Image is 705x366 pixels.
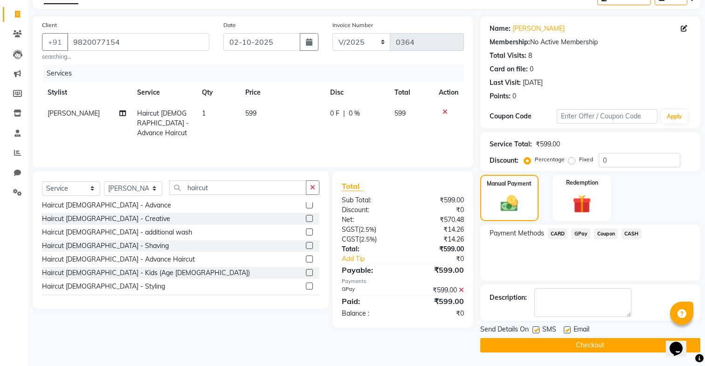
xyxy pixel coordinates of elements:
span: 0 F [330,109,339,118]
span: SGST [342,225,359,234]
input: Search or Scan [169,180,306,195]
span: Total [342,181,363,191]
span: CASH [622,228,642,239]
div: Coupon Code [490,111,557,121]
span: | [343,109,345,118]
div: Discount: [490,156,518,166]
a: [PERSON_NAME] [512,24,565,34]
div: ₹599.00 [403,264,471,276]
div: Haircut [DEMOGRAPHIC_DATA] - additional wash [42,228,192,237]
span: 599 [245,109,256,117]
div: Payments [342,277,464,285]
th: Service [131,82,197,103]
div: Services [43,65,471,82]
div: GPay [335,285,403,295]
img: _cash.svg [495,193,524,214]
span: Coupon [594,228,618,239]
div: Haircut [DEMOGRAPHIC_DATA] - Advance Haircut [42,255,195,264]
div: ₹599.00 [403,195,471,205]
span: 2.5% [360,226,374,233]
th: Disc [325,82,389,103]
div: 8 [528,51,532,61]
div: Card on file: [490,64,528,74]
label: Manual Payment [487,180,532,188]
div: Sub Total: [335,195,403,205]
span: Payment Methods [490,228,544,238]
iframe: chat widget [666,329,696,357]
div: Paid: [335,296,403,307]
div: Service Total: [490,139,532,149]
button: Checkout [480,338,700,352]
div: Haircut [DEMOGRAPHIC_DATA] - Styling [42,282,165,291]
label: Percentage [535,155,565,164]
div: Balance : [335,309,403,318]
span: CARD [548,228,568,239]
span: SMS [542,325,556,336]
div: Haircut [DEMOGRAPHIC_DATA] - Shaving [42,241,169,251]
div: 0 [530,64,533,74]
div: Haircut [DEMOGRAPHIC_DATA] - Kids (Age [DEMOGRAPHIC_DATA]) [42,268,250,278]
div: Discount: [335,205,403,215]
label: Invoice Number [332,21,373,29]
th: Price [240,82,324,103]
div: Haircut [DEMOGRAPHIC_DATA] - Additional wash [42,295,193,305]
div: ₹599.00 [403,285,471,295]
div: ₹570.48 [403,215,471,225]
div: Haircut [DEMOGRAPHIC_DATA] - Advance [42,200,171,210]
input: Enter Offer / Coupon Code [557,109,657,124]
span: 1 [202,109,206,117]
span: Send Details On [480,325,529,336]
th: Stylist [42,82,131,103]
th: Qty [196,82,240,103]
span: Haircut [DEMOGRAPHIC_DATA] - Advance Haircut [137,109,189,137]
div: ( ) [335,235,403,244]
button: +91 [42,33,68,51]
div: No Active Membership [490,37,691,47]
button: Apply [661,110,688,124]
label: Fixed [579,155,593,164]
div: Description: [490,293,527,303]
span: 2.5% [361,235,375,243]
div: ₹599.00 [403,296,471,307]
div: Points: [490,91,511,101]
th: Action [433,82,464,103]
span: 0 % [349,109,360,118]
a: Add Tip [335,254,414,264]
input: Search by Name/Mobile/Email/Code [67,33,209,51]
div: Total: [335,244,403,254]
div: Haircut [DEMOGRAPHIC_DATA] - Creative [42,214,170,224]
div: Membership: [490,37,530,47]
div: ( ) [335,225,403,235]
div: ₹599.00 [536,139,560,149]
th: Total [389,82,433,103]
span: 599 [394,109,406,117]
div: ₹0 [414,254,471,264]
div: Total Visits: [490,51,526,61]
label: Redemption [566,179,598,187]
div: Name: [490,24,511,34]
label: Date [223,21,236,29]
div: Last Visit: [490,78,521,88]
span: Email [574,325,589,336]
div: ₹599.00 [403,244,471,254]
small: searching... [42,53,209,61]
div: ₹14.26 [403,225,471,235]
img: _gift.svg [567,193,597,215]
span: GPay [571,228,590,239]
div: 0 [512,91,516,101]
div: Payable: [335,264,403,276]
span: [PERSON_NAME] [48,109,100,117]
div: ₹0 [403,205,471,215]
label: Client [42,21,57,29]
div: Net: [335,215,403,225]
div: ₹14.26 [403,235,471,244]
span: CGST [342,235,359,243]
div: [DATE] [523,78,543,88]
div: ₹0 [403,309,471,318]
